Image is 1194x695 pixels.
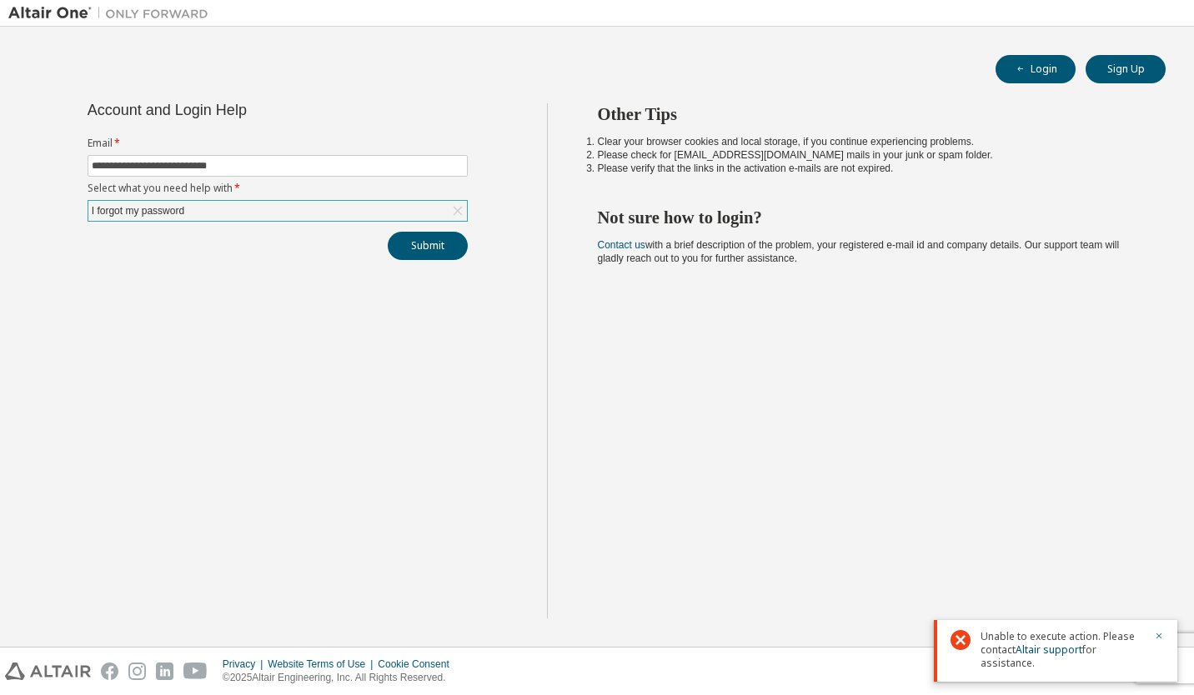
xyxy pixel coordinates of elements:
div: Account and Login Help [88,103,392,117]
button: Login [996,55,1076,83]
span: Unable to execute action. Please contact for assistance. [981,630,1144,670]
span: with a brief description of the problem, your registered e-mail id and company details. Our suppo... [598,239,1120,264]
img: Altair One [8,5,217,22]
img: youtube.svg [183,662,208,680]
li: Clear your browser cookies and local storage, if you continue experiencing problems. [598,135,1136,148]
li: Please verify that the links in the activation e-mails are not expired. [598,162,1136,175]
a: Altair support [1016,642,1082,657]
img: linkedin.svg [156,662,173,680]
div: I forgot my password [89,202,187,220]
div: Website Terms of Use [268,657,378,671]
li: Please check for [EMAIL_ADDRESS][DOMAIN_NAME] mails in your junk or spam folder. [598,148,1136,162]
img: altair_logo.svg [5,662,91,680]
div: I forgot my password [88,201,467,221]
button: Sign Up [1086,55,1166,83]
div: Cookie Consent [378,657,459,671]
p: © 2025 Altair Engineering, Inc. All Rights Reserved. [223,671,459,685]
h2: Other Tips [598,103,1136,125]
div: Privacy [223,657,268,671]
button: Submit [388,232,468,260]
label: Email [88,137,468,150]
img: facebook.svg [101,662,118,680]
label: Select what you need help with [88,182,468,195]
a: Contact us [598,239,645,251]
h2: Not sure how to login? [598,207,1136,228]
img: instagram.svg [128,662,146,680]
